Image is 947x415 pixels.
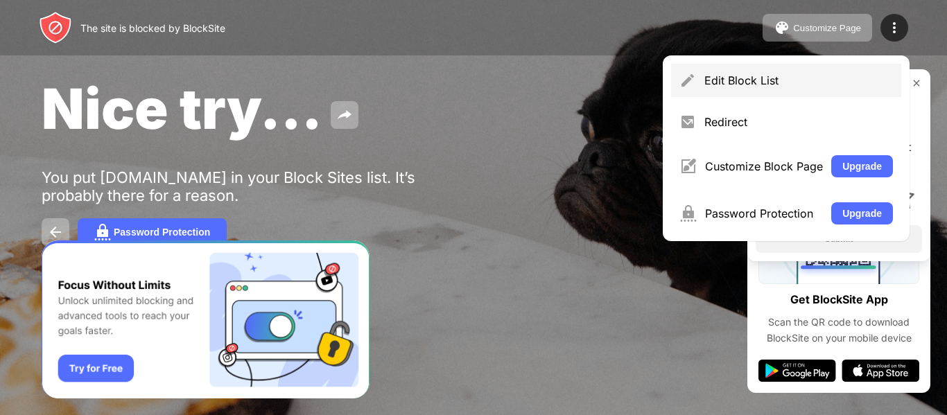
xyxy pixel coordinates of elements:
[42,168,470,204] div: You put [DOMAIN_NAME] in your Block Sites list. It’s probably there for a reason.
[758,360,836,382] img: google-play.svg
[842,360,919,382] img: app-store.svg
[78,218,227,246] button: Password Protection
[793,23,861,33] div: Customize Page
[679,72,696,89] img: menu-pencil.svg
[704,73,893,87] div: Edit Block List
[774,19,790,36] img: pallet.svg
[763,14,872,42] button: Customize Page
[704,115,893,129] div: Redirect
[679,114,696,130] img: menu-redirect.svg
[758,315,919,346] div: Scan the QR code to download BlockSite on your mobile device
[679,205,697,222] img: menu-password.svg
[80,22,225,34] div: The site is blocked by BlockSite
[831,202,893,224] button: Upgrade
[336,107,353,123] img: share.svg
[94,224,111,240] img: password.svg
[705,159,823,173] div: Customize Block Page
[42,75,322,142] span: Nice try...
[831,155,893,177] button: Upgrade
[886,19,903,36] img: menu-icon.svg
[42,240,370,399] iframe: Banner
[911,78,922,89] img: rate-us-close.svg
[39,11,72,44] img: header-logo.svg
[705,206,823,220] div: Password Protection
[47,224,64,240] img: back.svg
[679,158,697,175] img: menu-customize.svg
[114,227,210,238] div: Password Protection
